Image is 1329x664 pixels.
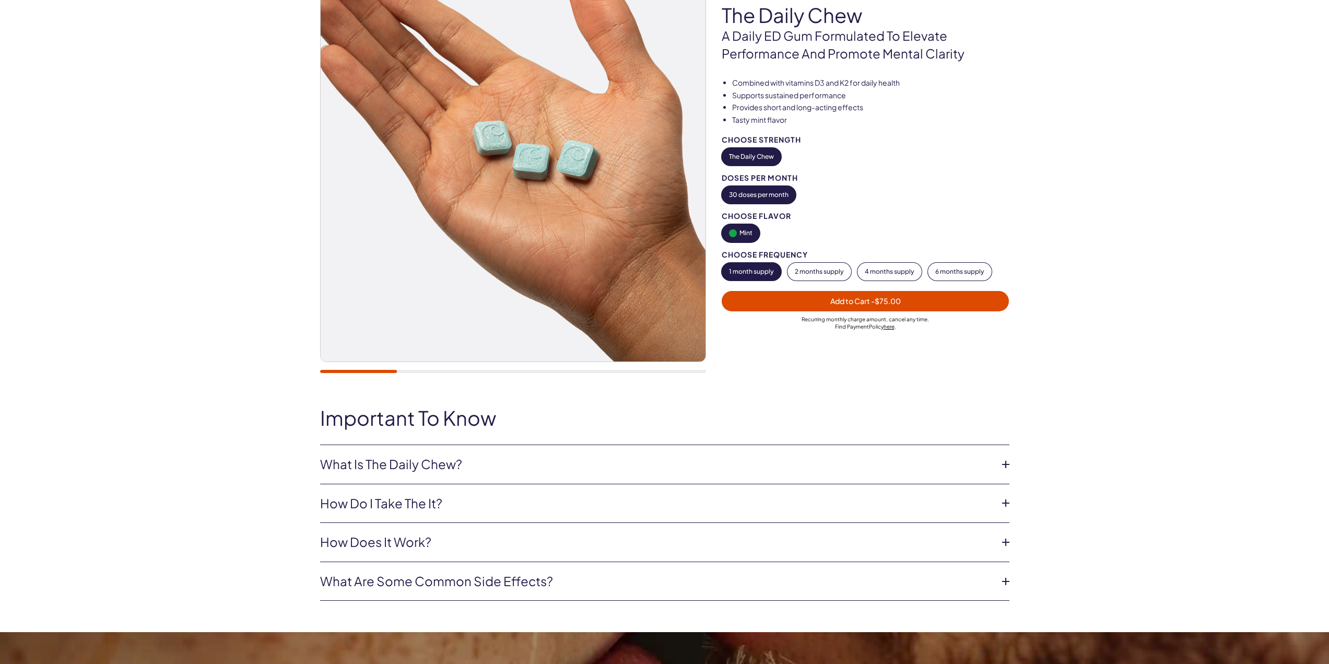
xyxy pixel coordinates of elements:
[320,573,993,590] a: What are some common side effects?
[722,4,1009,26] h1: The Daily Chew
[722,316,1009,330] div: Recurring monthly charge amount , cancel any time. Policy .
[722,174,1009,182] div: Doses per Month
[732,102,1009,113] li: Provides short and long-acting effects
[732,90,1009,101] li: Supports sustained performance
[722,186,796,204] button: 30 doses per month
[722,251,1009,259] div: Choose Frequency
[722,224,760,242] button: Mint
[884,323,895,330] a: here
[320,456,993,473] a: What Is The Daily Chew?
[722,136,1009,144] div: Choose Strength
[732,115,1009,125] li: Tasty mint flavor
[732,78,1009,88] li: Combined with vitamins D3 and K2 for daily health
[320,533,993,551] a: How Does it Work?
[835,323,869,330] span: Find Payment
[830,296,901,306] span: Add to Cart
[722,212,1009,220] div: Choose Flavor
[320,407,1009,429] h2: Important To Know
[928,263,992,281] button: 6 months supply
[787,263,851,281] button: 2 months supply
[871,296,901,306] span: - $75.00
[857,263,922,281] button: 4 months supply
[320,495,993,512] a: How do i take the it?
[722,291,1009,311] button: Add to Cart -$75.00
[722,148,781,166] button: The Daily Chew
[722,27,1009,62] p: A Daily ED Gum Formulated To Elevate Performance And Promote Mental Clarity
[722,263,781,281] button: 1 month supply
